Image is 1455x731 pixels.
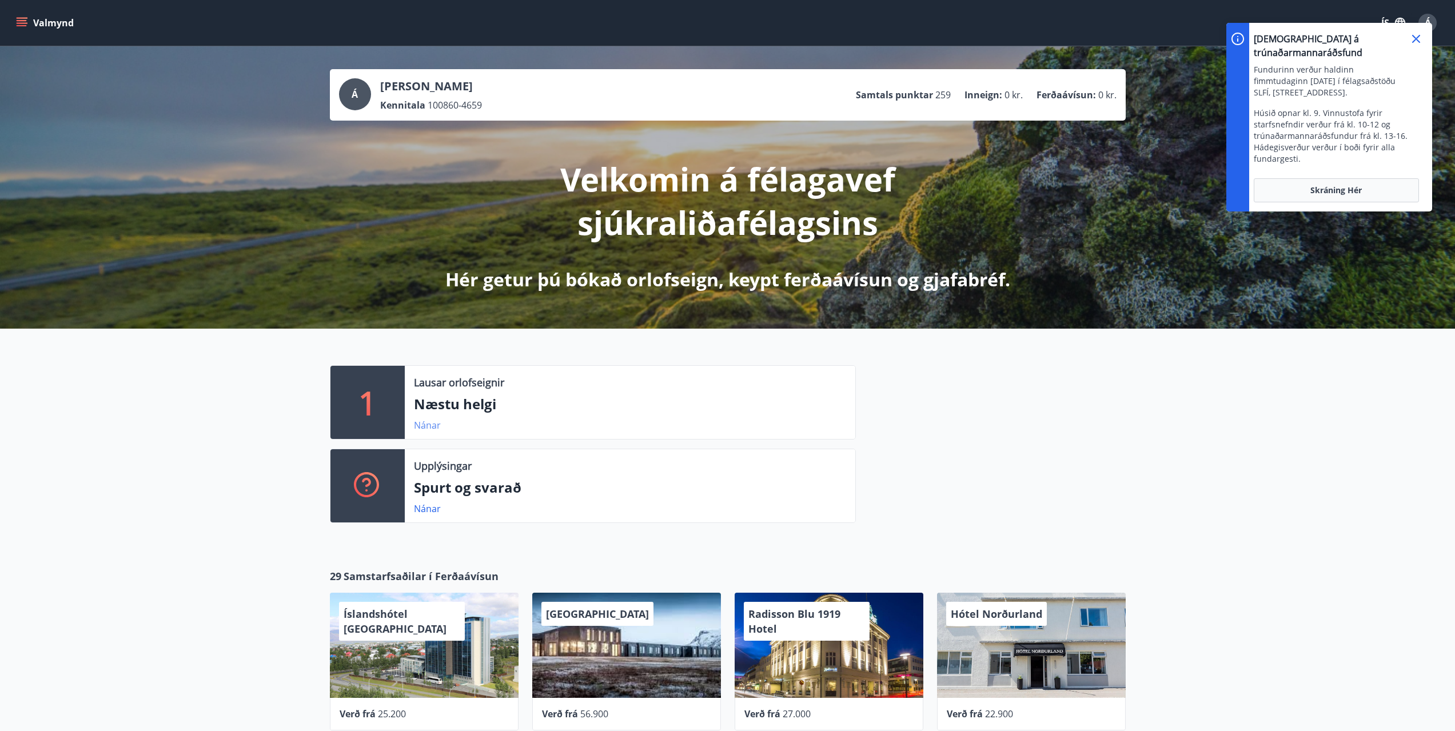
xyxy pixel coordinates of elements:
span: [GEOGRAPHIC_DATA] [546,607,649,621]
span: Verð frá [744,708,780,720]
p: 1 [358,381,377,424]
p: Fundurinn verður haldinn fimmtudaginn [DATE] í félagsaðstöðu SLFÍ, [STREET_ADDRESS]. [1254,64,1409,98]
span: Á [1425,17,1431,29]
span: Radisson Blu 1919 Hotel [748,607,840,636]
p: Samtals punktar [856,89,933,101]
p: [DEMOGRAPHIC_DATA] á trúnaðarmannaráðsfund [1254,32,1409,59]
span: Skráning hér [1310,185,1362,196]
span: Íslandshótel [GEOGRAPHIC_DATA] [344,607,447,636]
button: ÍS [1375,13,1412,33]
span: 25.200 [378,708,406,720]
p: Kennitala [380,99,425,111]
p: Næstu helgi [414,394,846,414]
span: 0 kr. [1004,89,1023,101]
span: Verð frá [542,708,578,720]
p: Velkomin á félagavef sjúkraliðafélagsins [426,157,1030,244]
button: Á [1414,9,1441,37]
span: 29 [330,569,341,584]
button: menu [14,13,78,33]
p: Inneign : [964,89,1002,101]
button: Skráning hér [1254,178,1419,202]
span: 0 kr. [1098,89,1117,101]
p: Ferðaávísun : [1037,89,1096,101]
span: 56.900 [580,708,608,720]
span: Verð frá [340,708,376,720]
span: Hótel Norðurland [951,607,1042,621]
span: 100860-4659 [428,99,482,111]
span: 22.900 [985,708,1013,720]
span: 27.000 [783,708,811,720]
span: Samstarfsaðilar í Ferðaávísun [344,569,499,584]
p: [PERSON_NAME] [380,78,482,94]
a: Nánar [414,502,441,515]
span: Á [352,88,358,101]
span: 259 [935,89,951,101]
a: Nánar [414,419,441,432]
p: Lausar orlofseignir [414,375,504,390]
p: Upplýsingar [414,458,472,473]
span: Verð frá [947,708,983,720]
p: Hér getur þú bókað orlofseign, keypt ferðaávísun og gjafabréf. [445,267,1010,292]
p: Spurt og svarað [414,478,846,497]
p: Húsið opnar kl. 9. Vinnustofa fyrir starfsnefndir verður frá kl. 10-12 og trúnaðarmannaráðsfundur... [1254,107,1409,165]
